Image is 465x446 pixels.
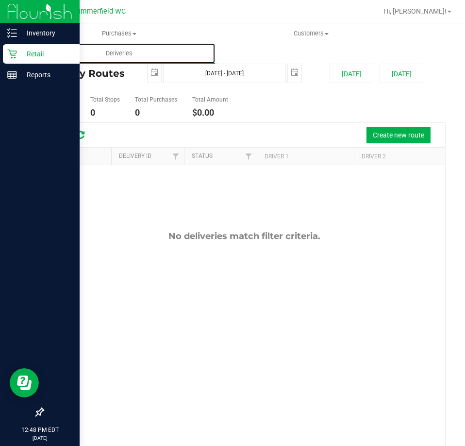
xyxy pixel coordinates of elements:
a: Customers [215,23,407,44]
span: select [148,64,161,81]
th: Driver 1 [257,148,354,165]
inline-svg: Retail [7,49,17,59]
button: [DATE] [330,64,373,83]
a: Purchases [23,23,215,44]
button: Create new route [366,127,431,143]
h4: Delivery Routes [43,64,133,83]
span: Customers [216,29,406,38]
span: select [288,64,301,81]
h4: $0.00 [192,108,228,118]
a: Deliveries [23,43,215,64]
iframe: Resource center [10,368,39,397]
h4: 0 [135,108,177,118]
p: Inventory [17,27,75,39]
a: Filter [168,148,184,164]
a: Delivery ID [119,153,151,159]
inline-svg: Reports [7,70,17,80]
span: Hi, [PERSON_NAME]! [383,7,447,15]
p: Retail [17,48,75,60]
div: No deliveries match filter criteria. [43,231,445,241]
span: Summerfield WC [72,7,126,16]
h5: Total Amount [192,97,228,103]
a: Filter [241,148,257,164]
inline-svg: Inventory [7,28,17,38]
th: Driver 2 [354,148,451,165]
a: Status [192,153,213,159]
span: Purchases [24,29,215,38]
h5: Total Stops [90,97,120,103]
p: [DATE] [4,434,75,442]
p: 12:48 PM EDT [4,426,75,434]
span: Deliveries [93,49,146,58]
span: Create new route [373,131,424,139]
p: Reports [17,69,75,81]
button: [DATE] [380,64,423,83]
h5: Total Purchases [135,97,177,103]
h4: 0 [90,108,120,118]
